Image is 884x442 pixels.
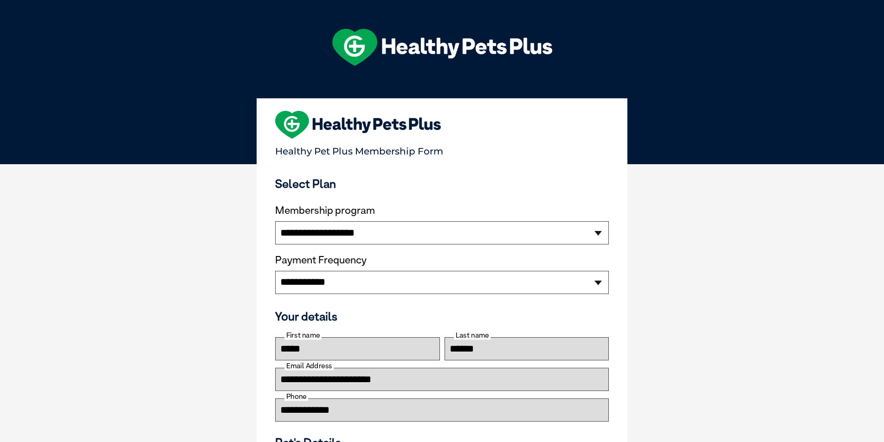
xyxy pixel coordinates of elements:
label: Last name [454,331,490,340]
img: heart-shape-hpp-logo-large.png [275,111,441,139]
label: Payment Frequency [275,254,367,266]
h3: Select Plan [275,177,609,191]
h3: Your details [275,309,609,323]
label: Email Address [284,362,334,370]
label: Membership program [275,205,609,217]
p: Healthy Pet Plus Membership Form [275,141,609,157]
label: First name [284,331,322,340]
img: hpp-logo-landscape-green-white.png [332,29,552,66]
label: Phone [284,392,308,401]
